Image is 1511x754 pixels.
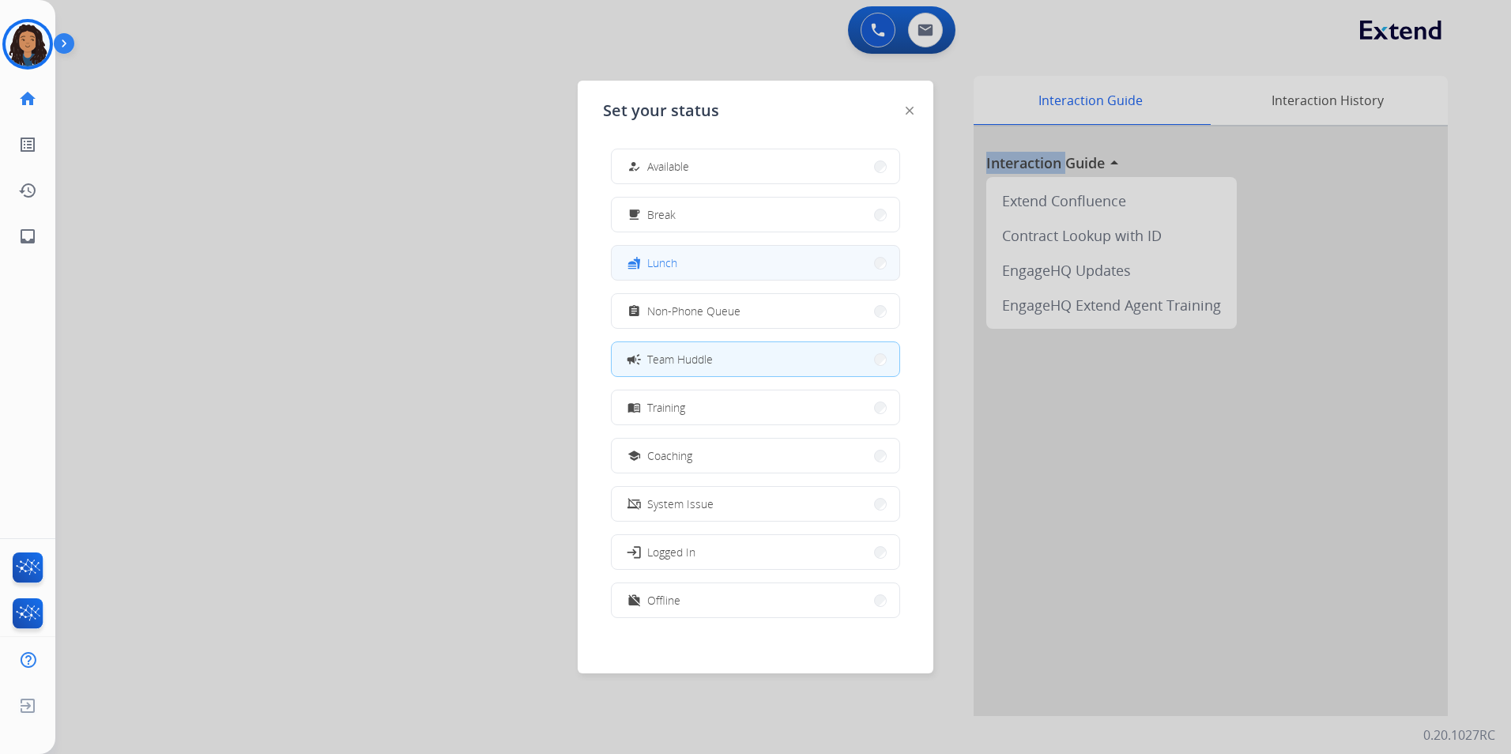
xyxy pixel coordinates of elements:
p: 0.20.1027RC [1423,726,1495,745]
button: Lunch [612,246,899,280]
button: Non-Phone Queue [612,294,899,328]
span: Set your status [603,100,719,122]
span: System Issue [647,496,714,512]
mat-icon: campaign [626,351,642,367]
span: Non-Phone Queue [647,303,740,319]
span: Break [647,206,676,223]
button: Logged In [612,535,899,569]
mat-icon: work_off [627,594,641,607]
mat-icon: school [627,449,641,462]
mat-icon: assignment [627,304,641,318]
button: Available [612,149,899,183]
mat-icon: login [626,544,642,560]
span: Team Huddle [647,351,713,368]
mat-icon: history [18,181,37,200]
button: Break [612,198,899,232]
button: Team Huddle [612,342,899,376]
span: Coaching [647,447,692,464]
mat-icon: menu_book [627,401,641,414]
span: Offline [647,592,680,609]
span: Lunch [647,254,677,271]
span: Training [647,399,685,416]
mat-icon: how_to_reg [627,160,641,173]
img: avatar [6,22,50,66]
mat-icon: inbox [18,227,37,246]
span: Logged In [647,544,695,560]
mat-icon: fastfood [627,256,641,270]
mat-icon: free_breakfast [627,208,641,221]
button: Coaching [612,439,899,473]
span: Available [647,158,689,175]
button: System Issue [612,487,899,521]
mat-icon: phonelink_off [627,497,641,511]
img: close-button [906,107,914,115]
mat-icon: list_alt [18,135,37,154]
button: Training [612,390,899,424]
mat-icon: home [18,89,37,108]
button: Offline [612,583,899,617]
